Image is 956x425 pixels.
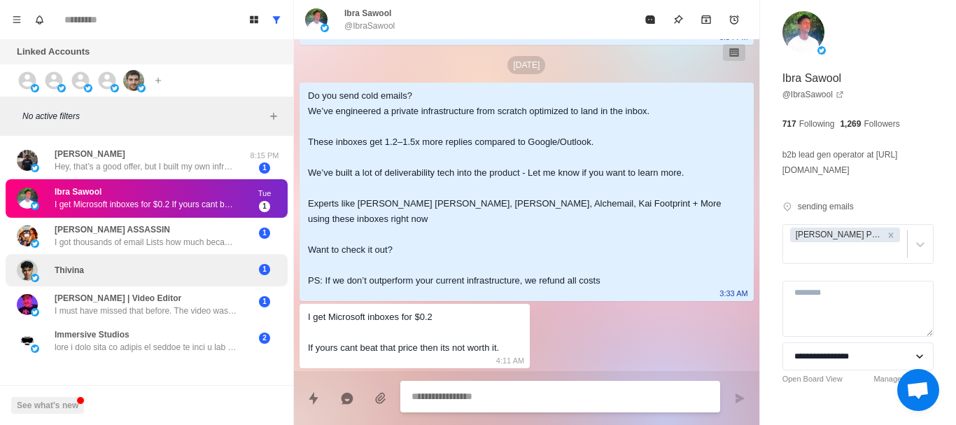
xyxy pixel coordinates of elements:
[720,6,748,34] button: Add reminder
[636,6,664,34] button: Mark as read
[31,344,39,353] img: picture
[719,286,747,301] p: 3:33 AM
[31,274,39,282] img: picture
[840,118,861,130] p: 1,269
[897,369,939,411] a: Open chat
[17,225,38,246] img: picture
[31,308,39,316] img: picture
[247,188,282,200] p: Tue
[22,110,265,123] p: No active filters
[259,228,270,239] span: 1
[333,384,361,412] button: Reply with AI
[55,160,237,173] p: Hey, that’s a good offer, but I built my own infrastructure, so you know there is a bit of love i...
[55,186,101,198] p: Ibra Sawool
[55,264,84,277] p: Thivina
[31,202,39,210] img: picture
[308,309,499,356] div: I get Microsoft inboxes for $0.2 If yours cant beat that price then its not worth it.
[11,397,84,414] button: See what's new
[265,8,288,31] button: Show all conversations
[31,239,39,248] img: picture
[55,292,181,305] p: [PERSON_NAME] | Video Editor
[792,228,883,242] div: [PERSON_NAME] Pending
[782,118,796,130] p: 717
[57,84,66,92] img: picture
[305,8,328,31] img: picture
[817,46,826,55] img: picture
[883,228,899,242] div: Remove Namit Pending
[55,223,170,236] p: [PERSON_NAME] ASSASSIN
[55,148,125,160] p: [PERSON_NAME]
[247,150,282,162] p: 8:15 PM
[782,70,842,87] p: Ibra Sawool
[28,8,50,31] button: Notifications
[137,84,146,92] img: picture
[17,150,38,171] img: picture
[782,11,824,53] img: picture
[873,373,934,385] a: Manage Statuses
[496,353,524,368] p: 4:11 AM
[799,118,835,130] p: Following
[55,236,237,249] p: I got thousands of email Lists how much because I stopped doing email marketing prices to high to...
[17,45,90,59] p: Linked Accounts
[798,200,854,213] p: sending emails
[782,88,844,101] a: @IbraSawool
[243,8,265,31] button: Board View
[55,305,237,317] p: I must have missed that before. The video was quite good. So you got that. Do you have ongoing co...
[31,84,39,92] img: picture
[692,6,720,34] button: Archive
[507,56,545,74] p: [DATE]
[300,384,328,412] button: Quick replies
[123,70,144,91] img: picture
[150,72,167,89] button: Add account
[367,384,395,412] button: Add media
[344,20,395,32] p: @IbraSawool
[259,333,270,344] span: 2
[17,260,38,281] img: picture
[55,198,237,211] p: I get Microsoft inboxes for $0.2 If yours cant beat that price then its not worth it.
[259,264,270,275] span: 1
[55,328,129,341] p: Immersive Studios
[55,341,237,354] p: lore i dolo sita co adipis el seddoe te inci u lab et d magnaal, eni adminimve quis nostru exe ul...
[726,384,754,412] button: Send message
[321,24,329,32] img: picture
[17,188,38,209] img: picture
[259,296,270,307] span: 1
[664,6,692,34] button: Pin
[31,164,39,172] img: picture
[259,201,270,212] span: 1
[17,294,38,315] img: picture
[265,108,282,125] button: Add filters
[782,373,843,385] a: Open Board View
[259,162,270,174] span: 1
[111,84,119,92] img: picture
[864,118,899,130] p: Followers
[308,88,723,288] div: Do you send cold emails? We’ve engineered a private infrastructure from scratch optimized to land...
[344,7,391,20] p: Ibra Sawool
[782,147,934,178] p: b2b lead gen operator at [URL][DOMAIN_NAME]
[6,8,28,31] button: Menu
[84,84,92,92] img: picture
[17,330,38,351] img: picture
